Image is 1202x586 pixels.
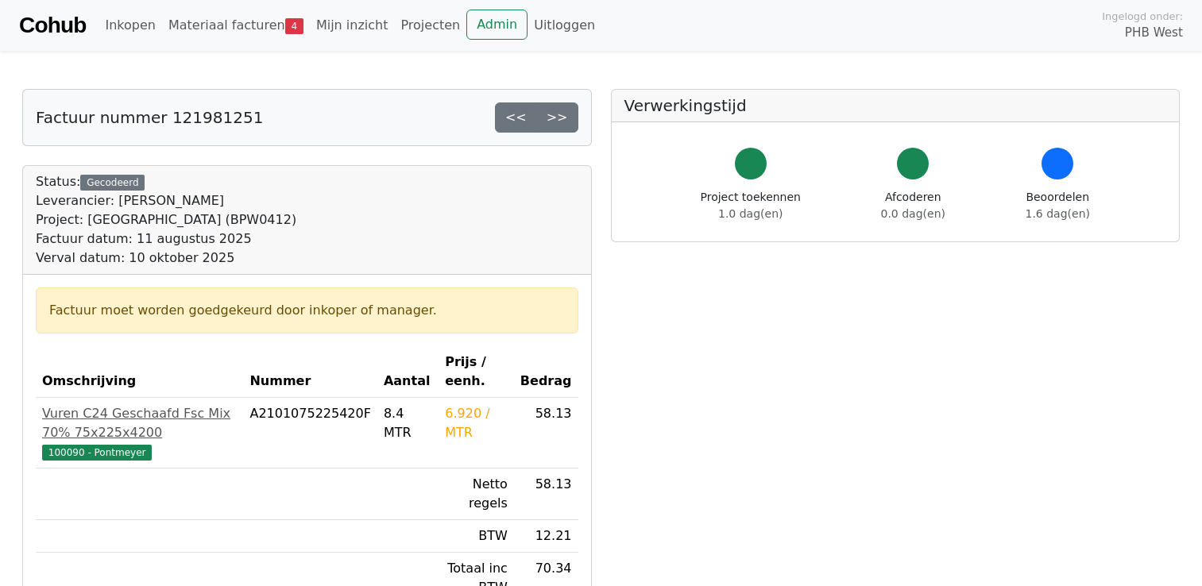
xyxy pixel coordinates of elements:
[36,210,296,229] div: Project: [GEOGRAPHIC_DATA] (BPW0412)
[881,189,945,222] div: Afcoderen
[514,468,578,520] td: 58.13
[80,175,145,191] div: Gecodeerd
[36,249,296,268] div: Verval datum: 10 oktober 2025
[514,346,578,398] th: Bedrag
[19,6,86,44] a: Cohub
[310,10,395,41] a: Mijn inzicht
[701,189,801,222] div: Project toekennen
[514,398,578,468] td: 58.13
[718,207,783,220] span: 1.0 dag(en)
[36,229,296,249] div: Factuur datum: 11 augustus 2025
[42,445,152,461] span: 100090 - Pontmeyer
[881,207,945,220] span: 0.0 dag(en)
[162,10,310,41] a: Materiaal facturen4
[99,10,161,41] a: Inkopen
[36,108,263,127] h5: Factuur nummer 121981251
[536,102,578,133] a: >>
[384,404,432,442] div: 8.4 MTR
[1026,189,1090,222] div: Beoordelen
[1102,9,1183,24] span: Ingelogd onder:
[439,520,514,553] td: BTW
[439,468,514,520] td: Netto regels
[445,404,508,442] div: 6.920 / MTR
[42,404,237,442] div: Vuren C24 Geschaafd Fsc Mix 70% 75x225x4200
[528,10,601,41] a: Uitloggen
[49,301,565,320] div: Factuur moet worden goedgekeurd door inkoper of manager.
[495,102,537,133] a: <<
[466,10,528,40] a: Admin
[439,346,514,398] th: Prijs / eenh.
[36,172,296,268] div: Status:
[42,404,237,461] a: Vuren C24 Geschaafd Fsc Mix 70% 75x225x4200100090 - Pontmeyer
[285,18,303,34] span: 4
[1026,207,1090,220] span: 1.6 dag(en)
[394,10,466,41] a: Projecten
[514,520,578,553] td: 12.21
[243,346,377,398] th: Nummer
[1125,24,1183,42] span: PHB West
[377,346,439,398] th: Aantal
[36,346,243,398] th: Omschrijving
[243,398,377,468] td: A2101075225420F
[624,96,1167,115] h5: Verwerkingstijd
[36,191,296,210] div: Leverancier: [PERSON_NAME]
